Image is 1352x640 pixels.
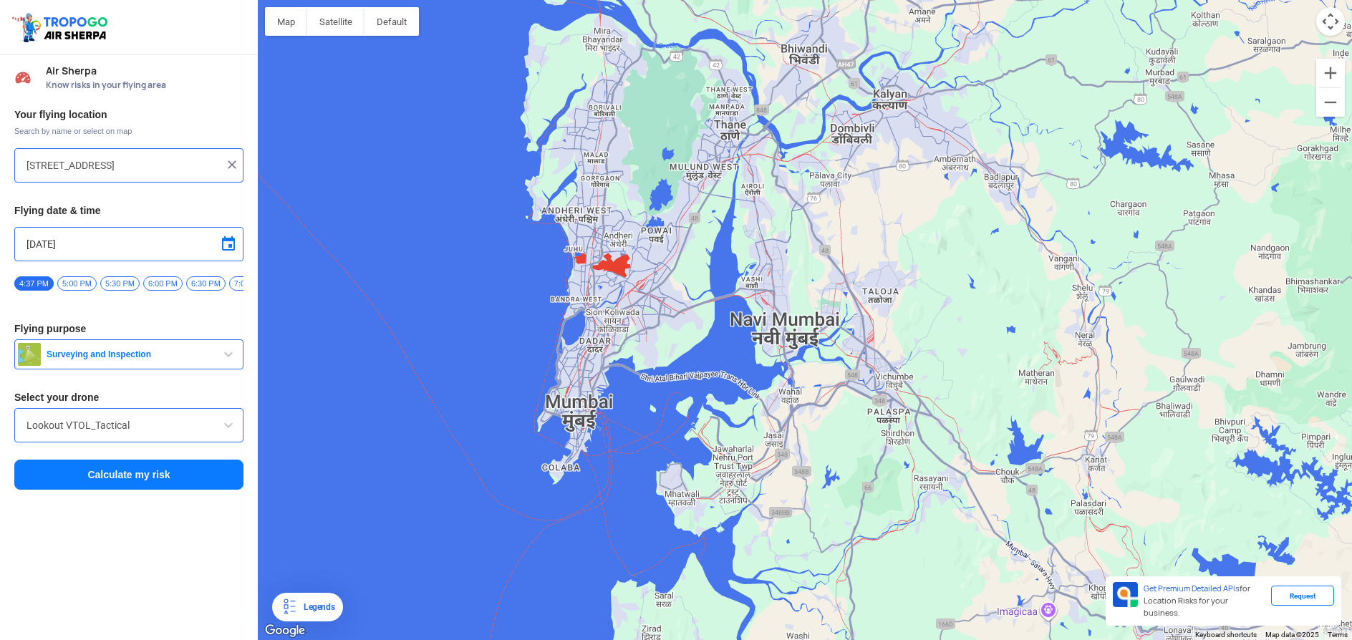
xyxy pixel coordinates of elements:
h3: Your flying location [14,110,243,120]
button: Keyboard shortcuts [1195,630,1257,640]
h3: Flying date & time [14,205,243,215]
img: Google [261,621,309,640]
img: ic_close.png [225,157,239,172]
img: Premium APIs [1113,582,1138,607]
span: Map data ©2025 [1265,631,1319,639]
button: Map camera controls [1316,7,1345,36]
button: Calculate my risk [14,460,243,490]
button: Show street map [265,7,307,36]
a: Terms [1328,631,1348,639]
button: Show satellite imagery [307,7,364,36]
span: 6:30 PM [186,276,226,291]
span: Air Sherpa [46,65,243,77]
span: 5:00 PM [57,276,97,291]
span: Surveying and Inspection [41,349,220,360]
button: Zoom in [1316,59,1345,87]
img: ic_tgdronemaps.svg [11,11,112,44]
input: Search your flying location [26,157,221,174]
h3: Select your drone [14,392,243,402]
input: Select Date [26,236,231,253]
span: 4:37 PM [14,276,54,291]
span: Search by name or select on map [14,125,243,137]
img: Legends [281,598,298,616]
a: Open this area in Google Maps (opens a new window) [261,621,309,640]
span: 7:00 PM [229,276,269,291]
h3: Flying purpose [14,324,243,334]
span: Know risks in your flying area [46,79,243,91]
img: Risk Scores [14,69,32,86]
input: Search by name or Brand [26,417,231,434]
button: Zoom out [1316,88,1345,117]
img: survey.png [18,343,41,366]
span: 6:00 PM [143,276,183,291]
span: Get Premium Detailed APIs [1144,583,1240,593]
button: Surveying and Inspection [14,339,243,369]
div: Legends [298,598,334,616]
span: 5:30 PM [100,276,140,291]
div: for Location Risks for your business. [1138,582,1271,620]
div: Request [1271,586,1334,606]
